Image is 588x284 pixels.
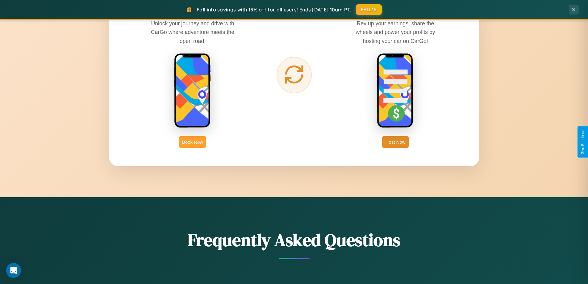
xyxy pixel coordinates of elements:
h2: Frequently Asked Questions [109,228,479,252]
span: Fall into savings with 15% off for all users! Ends [DATE] 10am PT. [197,6,351,13]
img: rent phone [174,53,211,129]
div: Open Intercom Messenger [6,263,21,278]
div: Give Feedback [581,129,585,155]
img: host phone [377,53,414,129]
button: Host Now [382,136,408,148]
p: Rev up your earnings, share the wheels and power your profits by hosting your car on CarGo! [349,19,442,45]
p: Unlock your journey and drive with CarGo where adventure meets the open road! [146,19,239,45]
button: Book Now [179,136,206,148]
button: FALL15 [356,4,382,15]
